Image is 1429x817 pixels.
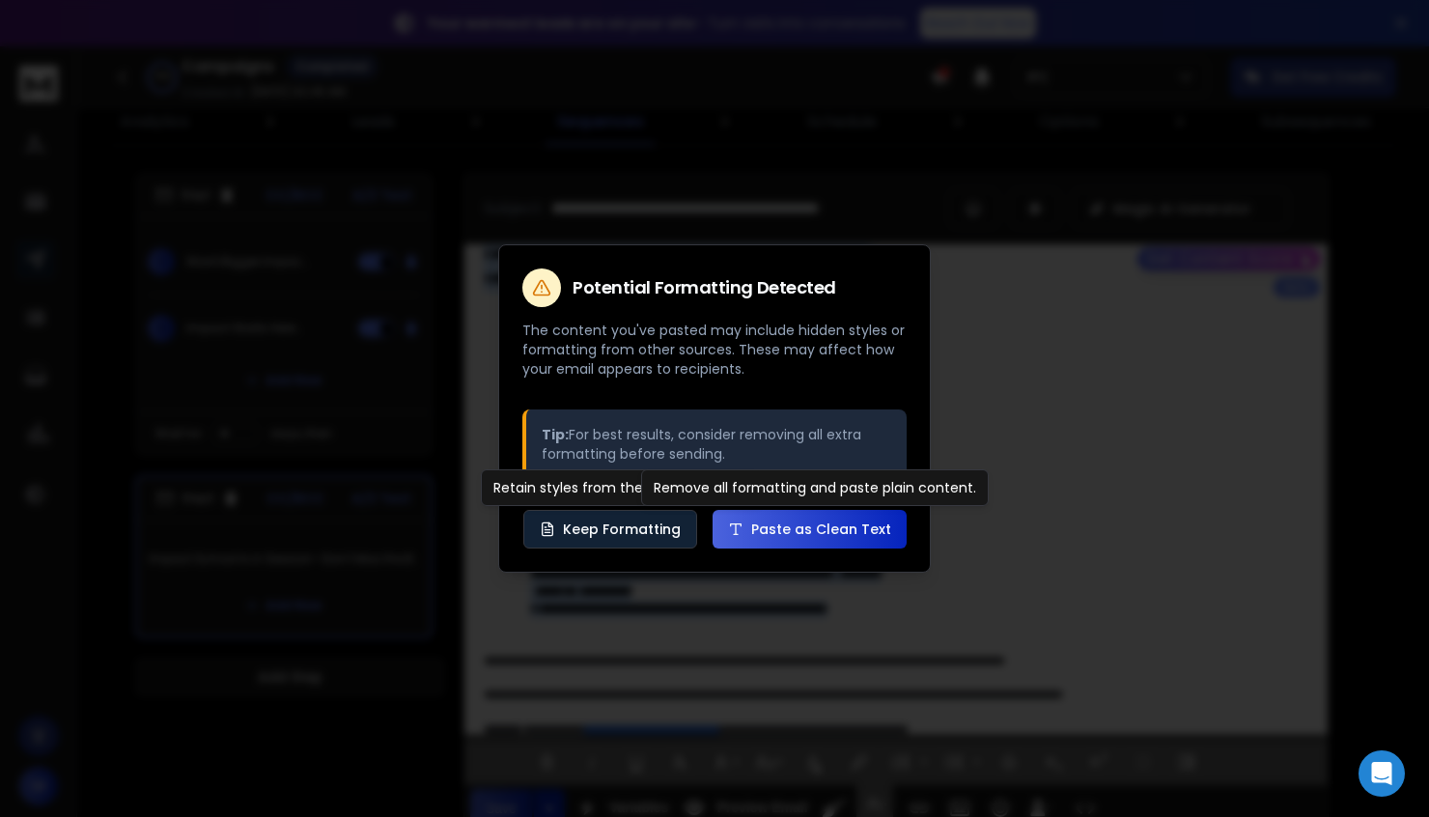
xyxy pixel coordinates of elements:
button: Paste as Clean Text [713,510,907,549]
strong: Tip: [542,425,569,444]
button: Keep Formatting [523,510,697,549]
div: Remove all formatting and paste plain content. [641,469,989,506]
p: For best results, consider removing all extra formatting before sending. [542,425,891,464]
h2: Potential Formatting Detected [573,279,836,296]
p: The content you've pasted may include hidden styles or formatting from other sources. These may a... [522,321,907,379]
div: Retain styles from the original source. [481,469,761,506]
div: Open Intercom Messenger [1359,750,1405,797]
